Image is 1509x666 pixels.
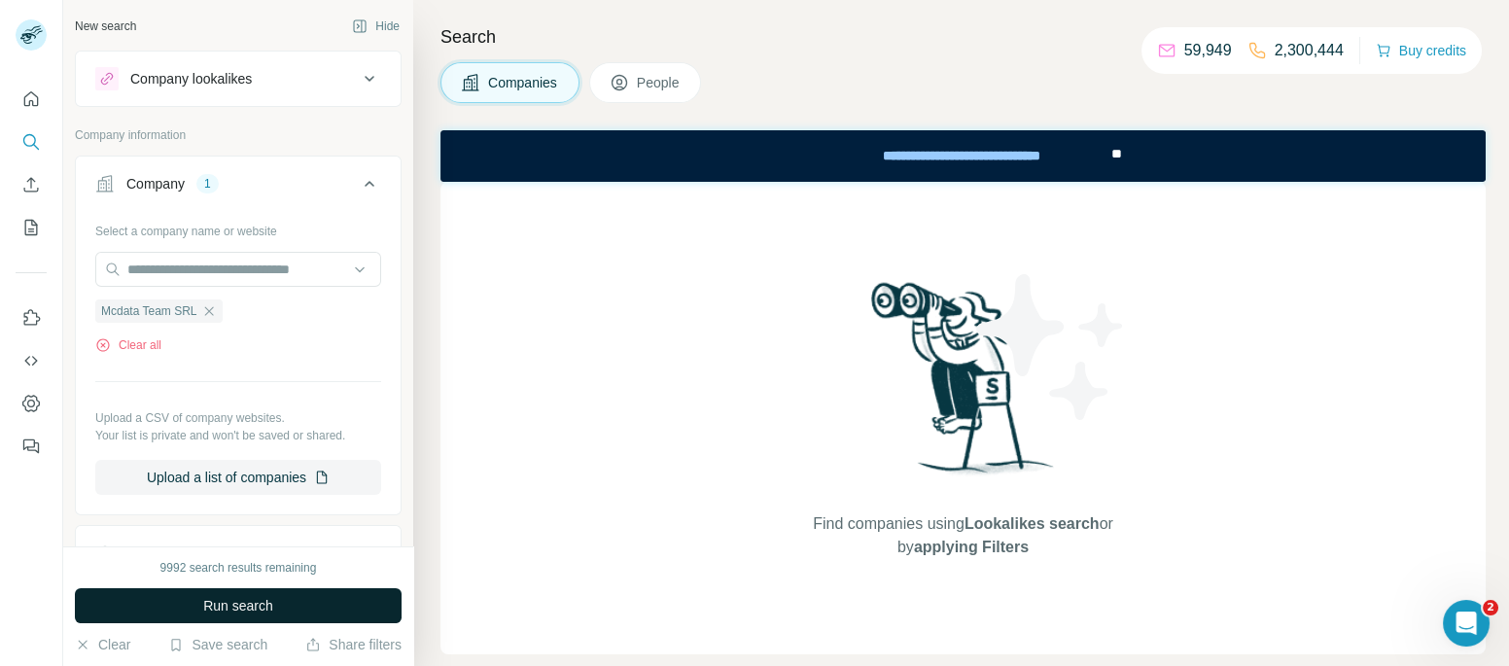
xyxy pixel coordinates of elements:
[160,559,317,577] div: 9992 search results remaining
[95,460,381,495] button: Upload a list of companies
[16,300,47,335] button: Use Surfe on LinkedIn
[338,12,413,41] button: Hide
[168,635,267,654] button: Save search
[1483,600,1498,615] span: 2
[203,596,273,615] span: Run search
[16,386,47,421] button: Dashboard
[126,543,175,563] div: Industry
[914,539,1029,555] span: applying Filters
[76,55,401,102] button: Company lookalikes
[76,160,401,215] button: Company1
[75,588,402,623] button: Run search
[16,124,47,159] button: Search
[75,126,402,144] p: Company information
[488,73,559,92] span: Companies
[1275,39,1344,62] p: 2,300,444
[440,23,1486,51] h4: Search
[76,530,401,577] button: Industry
[305,635,402,654] button: Share filters
[16,210,47,245] button: My lists
[862,277,1065,494] img: Surfe Illustration - Woman searching with binoculars
[16,429,47,464] button: Feedback
[1443,600,1490,647] iframe: Intercom live chat
[1184,39,1232,62] p: 59,949
[1376,37,1466,64] button: Buy credits
[101,302,197,320] span: Mcdata Team SRL
[95,409,381,427] p: Upload a CSV of company websites.
[440,130,1486,182] iframe: Banner
[126,174,185,193] div: Company
[95,427,381,444] p: Your list is private and won't be saved or shared.
[75,18,136,35] div: New search
[130,69,252,88] div: Company lookalikes
[75,635,130,654] button: Clear
[807,512,1118,559] span: Find companies using or by
[964,260,1139,435] img: Surfe Illustration - Stars
[16,343,47,378] button: Use Surfe API
[95,215,381,240] div: Select a company name or website
[16,167,47,202] button: Enrich CSV
[965,515,1100,532] span: Lookalikes search
[16,82,47,117] button: Quick start
[196,175,219,193] div: 1
[95,336,161,354] button: Clear all
[637,73,682,92] span: People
